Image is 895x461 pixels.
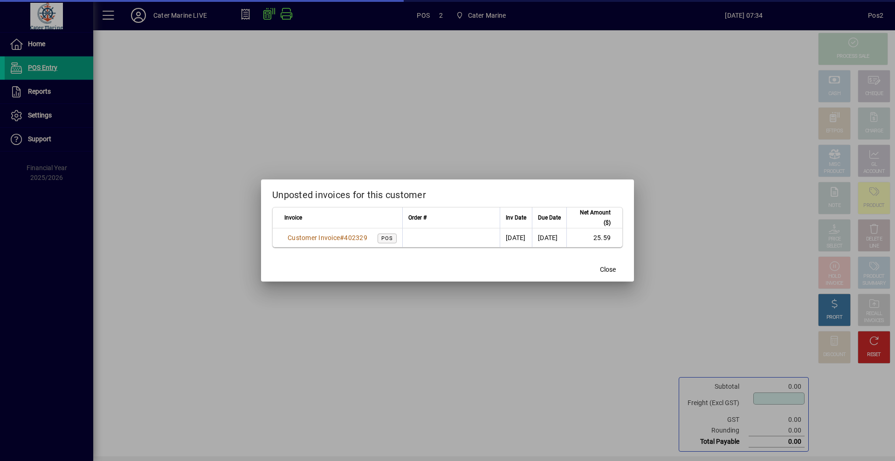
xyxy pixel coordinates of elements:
[284,233,371,243] a: Customer Invoice#402329
[408,213,427,223] span: Order #
[593,261,623,278] button: Close
[506,213,526,223] span: Inv Date
[572,207,611,228] span: Net Amount ($)
[538,213,561,223] span: Due Date
[566,228,622,247] td: 25.59
[284,213,302,223] span: Invoice
[344,234,367,241] span: 402329
[532,228,566,247] td: [DATE]
[288,234,340,241] span: Customer Invoice
[381,235,393,241] span: POS
[340,234,344,241] span: #
[500,228,532,247] td: [DATE]
[261,179,634,206] h2: Unposted invoices for this customer
[600,265,616,275] span: Close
